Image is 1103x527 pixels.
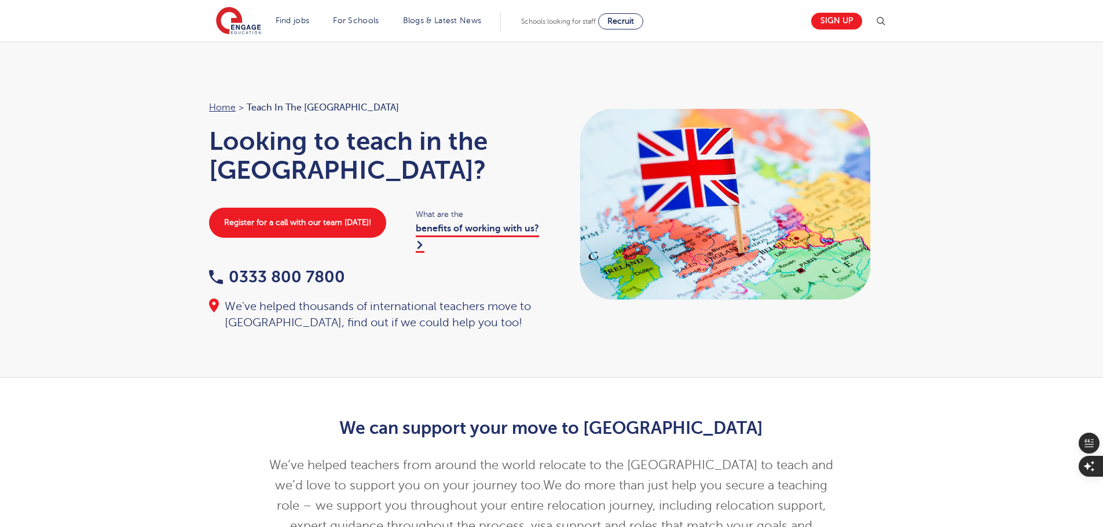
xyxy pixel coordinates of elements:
a: Sign up [811,13,862,30]
span: What are the [416,208,540,221]
span: Teach in the [GEOGRAPHIC_DATA] [247,100,399,115]
a: Home [209,102,236,113]
a: Recruit [598,13,643,30]
h2: We can support your move to [GEOGRAPHIC_DATA] [267,418,836,438]
a: benefits of working with us? [416,223,539,252]
img: Engage Education [216,7,261,36]
a: Find jobs [276,16,310,25]
span: Schools looking for staff [521,17,596,25]
a: Blogs & Latest News [403,16,482,25]
span: Recruit [607,17,634,25]
a: For Schools [333,16,379,25]
div: We've helped thousands of international teachers move to [GEOGRAPHIC_DATA], find out if we could ... [209,298,540,331]
nav: breadcrumb [209,100,540,115]
span: > [239,102,244,113]
a: Register for a call with our team [DATE]! [209,208,386,238]
h1: Looking to teach in the [GEOGRAPHIC_DATA]? [209,127,540,185]
a: 0333 800 7800 [209,268,345,286]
